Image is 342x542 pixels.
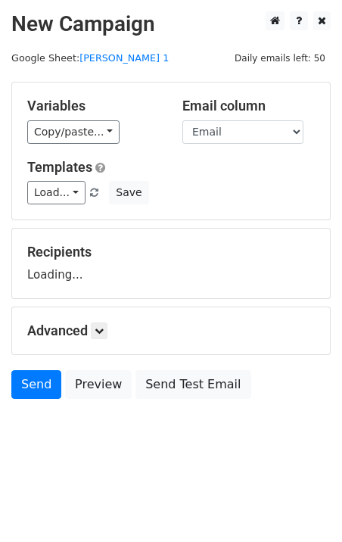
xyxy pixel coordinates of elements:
[27,98,160,114] h5: Variables
[27,244,315,283] div: Loading...
[79,52,169,64] a: [PERSON_NAME] 1
[109,181,148,204] button: Save
[27,244,315,260] h5: Recipients
[65,370,132,399] a: Preview
[11,52,169,64] small: Google Sheet:
[229,50,331,67] span: Daily emails left: 50
[27,120,120,144] a: Copy/paste...
[182,98,315,114] h5: Email column
[229,52,331,64] a: Daily emails left: 50
[11,370,61,399] a: Send
[11,11,331,37] h2: New Campaign
[27,159,92,175] a: Templates
[27,322,315,339] h5: Advanced
[27,181,85,204] a: Load...
[135,370,250,399] a: Send Test Email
